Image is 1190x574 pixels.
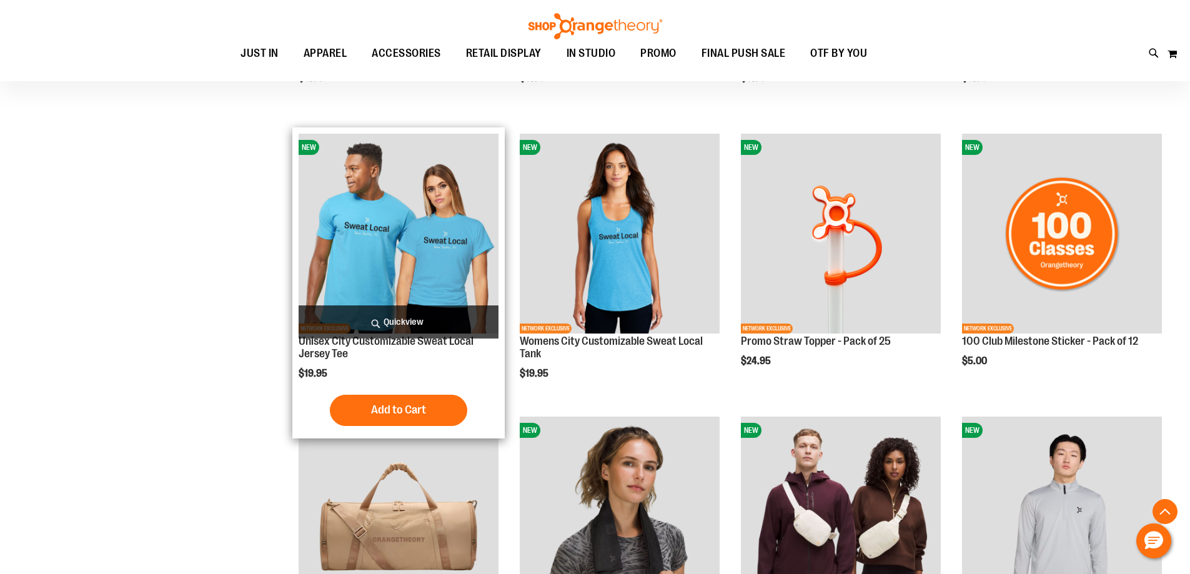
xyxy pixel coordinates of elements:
a: OTF BY YOU [798,39,880,68]
span: OTF BY YOU [810,39,867,67]
a: 100 Club Milestone Sticker - Pack of 12NEWNETWORK EXCLUSIVE [962,134,1162,335]
div: product [292,127,505,438]
div: product [956,127,1168,398]
span: NETWORK EXCLUSIVE [741,324,793,334]
span: NETWORK EXCLUSIVE [962,324,1014,334]
span: NEW [741,423,761,438]
span: $19.95 [299,368,329,379]
img: City Customizable Perfect Racerback Tank [520,134,720,334]
img: Unisex City Customizable Fine Jersey Tee [299,134,498,334]
span: NEW [299,140,319,155]
img: Shop Orangetheory [527,13,664,39]
span: IN STUDIO [567,39,616,67]
span: FINAL PUSH SALE [702,39,786,67]
a: IN STUDIO [554,39,628,68]
span: NETWORK EXCLUSIVE [520,324,572,334]
div: product [735,127,947,398]
img: 100 Club Milestone Sticker - Pack of 12 [962,134,1162,334]
button: Add to Cart [330,395,467,426]
a: Promo Straw Topper - Pack of 25NEWNETWORK EXCLUSIVE [741,134,941,335]
span: NEW [520,140,540,155]
a: Unisex City Customizable Sweat Local Jersey Tee [299,335,474,360]
a: JUST IN [228,39,291,67]
a: Womens City Customizable Sweat Local Tank [520,335,703,360]
a: Promo Straw Topper - Pack of 25 [741,335,891,347]
a: ACCESSORIES [359,39,454,68]
button: Back To Top [1153,499,1178,524]
span: NEW [962,140,983,155]
span: APPAREL [304,39,347,67]
span: ACCESSORIES [372,39,441,67]
span: $5.00 [962,355,989,367]
a: APPAREL [291,39,360,68]
button: Hello, have a question? Let’s chat. [1136,523,1171,558]
a: FINAL PUSH SALE [689,39,798,68]
span: JUST IN [240,39,279,67]
a: Unisex City Customizable Fine Jersey TeeNEWNETWORK EXCLUSIVE [299,134,498,335]
a: PROMO [628,39,689,68]
span: $24.95 [741,355,773,367]
span: NEW [962,423,983,438]
span: Add to Cart [371,403,426,417]
img: Promo Straw Topper - Pack of 25 [741,134,941,334]
a: 100 Club Milestone Sticker - Pack of 12 [962,335,1138,347]
span: PROMO [640,39,677,67]
span: NEW [741,140,761,155]
a: Quickview [299,305,498,339]
span: NEW [520,423,540,438]
div: product [513,127,726,410]
a: RETAIL DISPLAY [454,39,554,68]
a: City Customizable Perfect Racerback TankNEWNETWORK EXCLUSIVE [520,134,720,335]
span: RETAIL DISPLAY [466,39,542,67]
span: $19.95 [520,368,550,379]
